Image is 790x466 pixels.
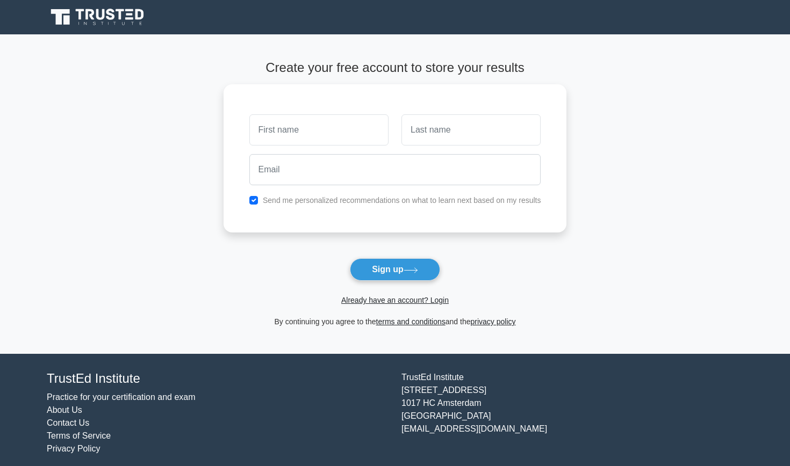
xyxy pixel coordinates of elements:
[471,317,516,326] a: privacy policy
[376,317,446,326] a: terms and conditions
[47,405,82,414] a: About Us
[224,60,567,76] h4: Create your free account to store your results
[47,431,111,440] a: Terms of Service
[47,418,89,427] a: Contact Us
[350,258,440,281] button: Sign up
[217,315,573,328] div: By continuing you agree to the and the
[395,371,750,455] div: TrustEd Institute [STREET_ADDRESS] 1017 HC Amsterdam [GEOGRAPHIC_DATA] [EMAIL_ADDRESS][DOMAIN_NAME]
[263,196,541,205] label: Send me personalized recommendations on what to learn next based on my results
[249,114,389,145] input: First name
[47,444,100,453] a: Privacy Policy
[401,114,541,145] input: Last name
[341,296,449,304] a: Already have an account? Login
[47,392,196,402] a: Practice for your certification and exam
[47,371,389,387] h4: TrustEd Institute
[249,154,541,185] input: Email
